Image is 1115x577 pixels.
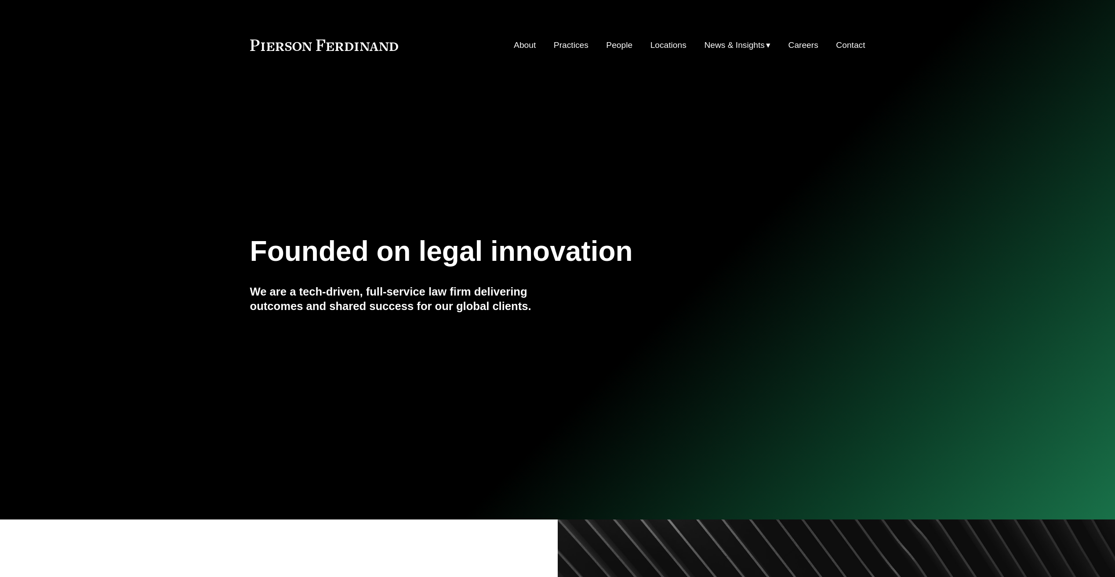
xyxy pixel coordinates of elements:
[250,285,558,313] h4: We are a tech-driven, full-service law firm delivering outcomes and shared success for our global...
[788,37,818,54] a: Careers
[514,37,536,54] a: About
[836,37,865,54] a: Contact
[554,37,588,54] a: Practices
[704,37,770,54] a: folder dropdown
[650,37,686,54] a: Locations
[250,235,763,267] h1: Founded on legal innovation
[606,37,632,54] a: People
[704,38,765,53] span: News & Insights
